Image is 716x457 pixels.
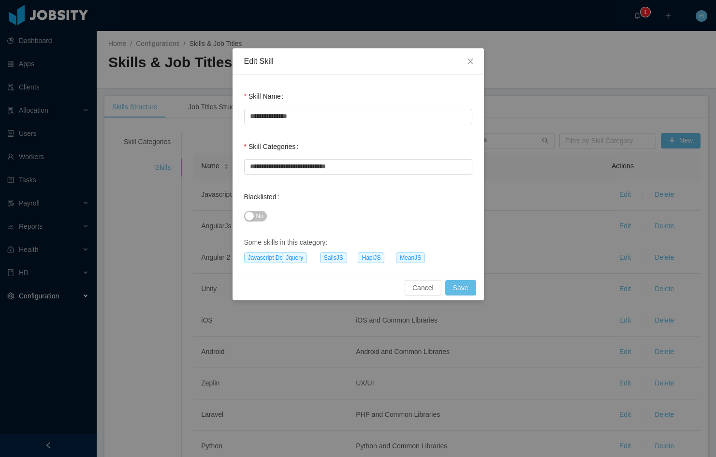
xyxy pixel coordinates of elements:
label: Skill Name [244,92,288,100]
button: Blacklisted [244,211,267,221]
span: SailsJS [320,252,347,263]
button: Cancel [405,280,441,295]
span: No [256,211,263,221]
button: Close [457,48,484,75]
label: Skill Categories [244,143,303,150]
i: icon: close [467,58,474,65]
button: Save [445,280,476,295]
div: Edit Skill [244,56,472,67]
span: HapiJS [358,252,384,263]
div: Some skills in this category: [244,237,472,248]
label: Blacklisted [244,193,283,201]
input: Skill Name [244,109,472,124]
span: Jquery [282,252,307,263]
span: MeanJS [396,252,425,263]
span: Javascript Demo [244,252,295,263]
